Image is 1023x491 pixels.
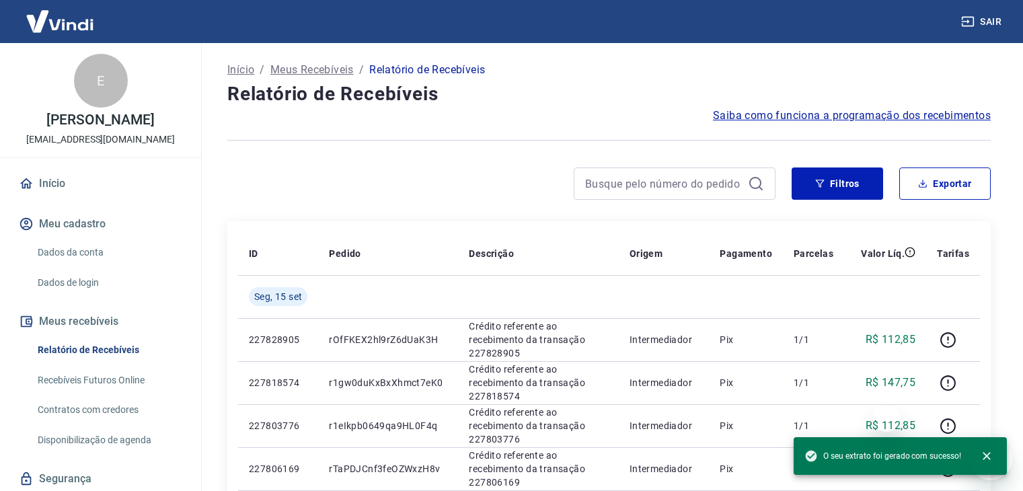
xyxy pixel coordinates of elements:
[804,449,961,463] span: O seu extrato foi gerado com sucesso!
[32,426,185,454] a: Disponibilização de agenda
[249,247,258,260] p: ID
[369,62,485,78] p: Relatório de Recebíveis
[329,376,447,389] p: r1gw0duKxBxXhmct7eK0
[873,405,900,432] iframe: Fechar mensagem
[794,333,833,346] p: 1/1
[969,437,1012,480] iframe: Botão para abrir a janela de mensagens
[329,333,447,346] p: rOfFKEX2hl9rZ6dUaK3H
[260,62,264,78] p: /
[720,462,772,476] p: Pix
[866,375,916,391] p: R$ 147,75
[16,209,185,239] button: Meu cadastro
[937,247,969,260] p: Tarifas
[861,247,905,260] p: Valor Líq.
[720,333,772,346] p: Pix
[469,449,607,489] p: Crédito referente ao recebimento da transação 227806169
[32,396,185,424] a: Contratos com credores
[329,462,447,476] p: rTaPDJCnf3feOZWxzH8v
[16,169,185,198] a: Início
[249,462,307,476] p: 227806169
[249,419,307,432] p: 227803776
[720,376,772,389] p: Pix
[74,54,128,108] div: E
[866,418,916,434] p: R$ 112,85
[630,333,699,346] p: Intermediador
[469,406,607,446] p: Crédito referente ao recebimento da transação 227803776
[249,376,307,389] p: 227818574
[46,113,154,127] p: [PERSON_NAME]
[16,1,104,42] img: Vindi
[16,307,185,336] button: Meus recebíveis
[794,247,833,260] p: Parcelas
[329,247,361,260] p: Pedido
[792,167,883,200] button: Filtros
[249,333,307,346] p: 227828905
[227,81,991,108] h4: Relatório de Recebíveis
[254,290,302,303] span: Seg, 15 set
[720,419,772,432] p: Pix
[630,376,699,389] p: Intermediador
[329,419,447,432] p: r1eIkpb0649qa9HL0F4q
[26,133,175,147] p: [EMAIL_ADDRESS][DOMAIN_NAME]
[713,108,991,124] a: Saiba como funciona a programação dos recebimentos
[794,376,833,389] p: 1/1
[720,247,772,260] p: Pagamento
[469,319,607,360] p: Crédito referente ao recebimento da transação 227828905
[32,269,185,297] a: Dados de login
[469,363,607,403] p: Crédito referente ao recebimento da transação 227818574
[32,336,185,364] a: Relatório de Recebíveis
[32,239,185,266] a: Dados da conta
[270,62,354,78] a: Meus Recebíveis
[469,247,514,260] p: Descrição
[794,419,833,432] p: 1/1
[630,462,699,476] p: Intermediador
[585,174,743,194] input: Busque pelo número do pedido
[630,247,662,260] p: Origem
[899,167,991,200] button: Exportar
[866,332,916,348] p: R$ 112,85
[359,62,364,78] p: /
[32,367,185,394] a: Recebíveis Futuros Online
[958,9,1007,34] button: Sair
[630,419,699,432] p: Intermediador
[227,62,254,78] a: Início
